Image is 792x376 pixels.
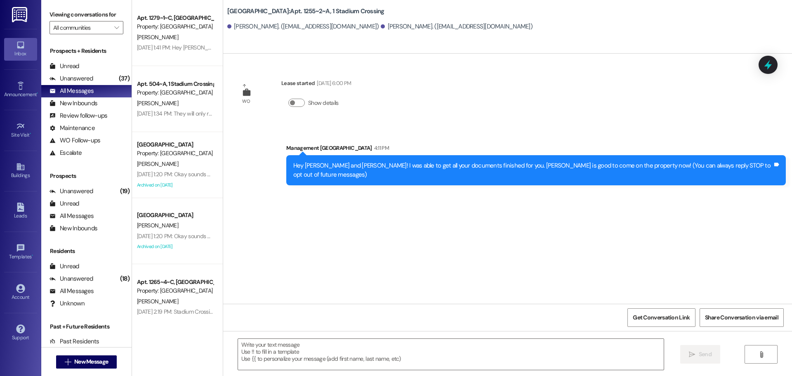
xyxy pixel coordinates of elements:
[4,119,37,142] a: Site Visit •
[137,140,213,149] div: [GEOGRAPHIC_DATA]
[49,74,93,83] div: Unanswered
[137,149,213,158] div: Property: [GEOGRAPHIC_DATA]
[136,180,214,190] div: Archived on [DATE]
[137,211,213,220] div: [GEOGRAPHIC_DATA]
[137,160,178,168] span: [PERSON_NAME]
[137,110,658,117] div: [DATE] 1:34 PM: They will only reverse it if she requests they cancel the chargeback. So you are ...
[372,144,389,152] div: 4:11 PM
[49,62,79,71] div: Unread
[4,160,37,182] a: Buildings
[137,286,213,295] div: Property: [GEOGRAPHIC_DATA]
[4,281,37,304] a: Account
[30,131,31,137] span: •
[137,33,178,41] span: [PERSON_NAME]
[627,308,695,327] button: Get Conversation Link
[49,224,97,233] div: New Inbounds
[49,199,79,208] div: Unread
[137,44,715,51] div: [DATE] 1:41 PM: Hey [PERSON_NAME]! I just wanted to follow up and let you know that the tech will...
[118,185,132,198] div: (19)
[49,149,82,157] div: Escalate
[32,253,33,258] span: •
[118,272,132,285] div: (18)
[137,170,338,178] div: [DATE] 1:20 PM: Okay sounds good thank you for your hard work in getting this done!
[65,359,71,365] i: 
[137,99,178,107] span: [PERSON_NAME]
[49,99,97,108] div: New Inbounds
[286,144,786,155] div: Management [GEOGRAPHIC_DATA]
[137,232,338,240] div: [DATE] 1:20 PM: Okay sounds good thank you for your hard work in getting this done!
[4,200,37,222] a: Leads
[49,124,95,132] div: Maintenance
[137,298,178,305] span: [PERSON_NAME]
[137,222,178,229] span: [PERSON_NAME]
[49,274,93,283] div: Unanswered
[242,97,250,106] div: WO
[41,322,132,331] div: Past + Future Residents
[137,278,213,286] div: Apt. 1265~4~C, [GEOGRAPHIC_DATA]
[137,14,213,22] div: Apt. 1279~1~C, [GEOGRAPHIC_DATA]
[137,22,213,31] div: Property: [GEOGRAPHIC_DATA]
[49,187,93,196] div: Unanswered
[49,87,94,95] div: All Messages
[49,337,99,346] div: Past Residents
[758,351,764,358] i: 
[227,7,384,16] b: [GEOGRAPHIC_DATA]: Apt. 1255~2~A, 1 Stadium Crossing
[41,247,132,255] div: Residents
[315,79,351,87] div: [DATE] 6:00 PM
[4,322,37,344] a: Support
[136,241,214,252] div: Archived on [DATE]
[680,345,720,364] button: Send
[49,8,123,21] label: Viewing conversations for
[53,21,110,34] input: All communities
[49,287,94,296] div: All Messages
[49,111,107,120] div: Review follow-ups
[137,80,213,88] div: Apt. 504~A, 1 Stadium Crossing
[41,47,132,55] div: Prospects + Residents
[281,79,351,90] div: Lease started
[381,22,533,31] div: [PERSON_NAME]. ([EMAIL_ADDRESS][DOMAIN_NAME])
[308,99,339,107] label: Show details
[114,24,119,31] i: 
[74,357,108,366] span: New Message
[227,22,379,31] div: [PERSON_NAME]. ([EMAIL_ADDRESS][DOMAIN_NAME])
[49,212,94,220] div: All Messages
[293,161,773,179] div: Hey [PERSON_NAME] and [PERSON_NAME]! I was able to get all your documents finished for you. [PERS...
[4,241,37,263] a: Templates •
[4,38,37,60] a: Inbox
[700,308,784,327] button: Share Conversation via email
[689,351,695,358] i: 
[49,262,79,271] div: Unread
[137,88,213,97] div: Property: [GEOGRAPHIC_DATA]
[705,313,778,322] span: Share Conversation via email
[49,299,85,308] div: Unknown
[12,7,29,22] img: ResiDesk Logo
[633,313,690,322] span: Get Conversation Link
[117,72,132,85] div: (37)
[41,172,132,180] div: Prospects
[37,90,38,96] span: •
[49,136,100,145] div: WO Follow-ups
[699,350,712,359] span: Send
[56,355,117,369] button: New Message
